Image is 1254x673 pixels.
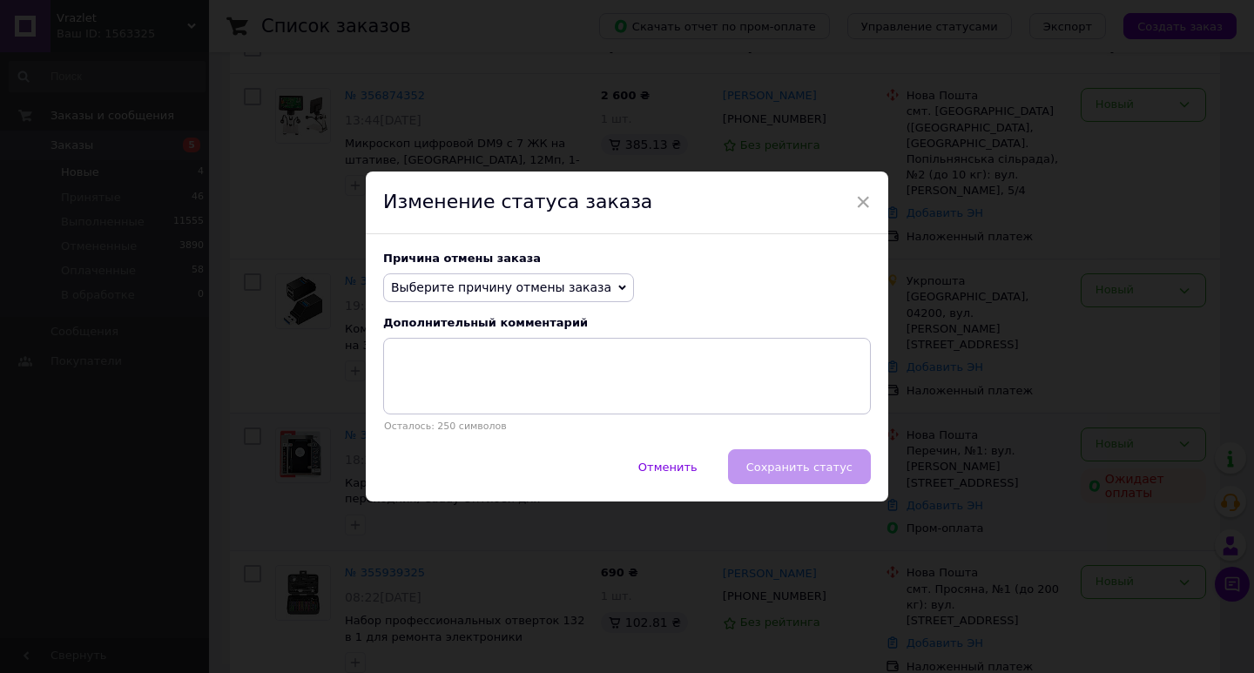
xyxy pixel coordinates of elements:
[855,187,871,217] span: ×
[638,461,698,474] span: Отменить
[391,280,611,294] span: Выберите причину отмены заказа
[620,449,716,484] button: Отменить
[383,421,871,432] p: Осталось: 250 символов
[383,316,871,329] div: Дополнительный комментарий
[366,172,888,234] div: Изменение статуса заказа
[383,252,871,265] div: Причина отмены заказа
